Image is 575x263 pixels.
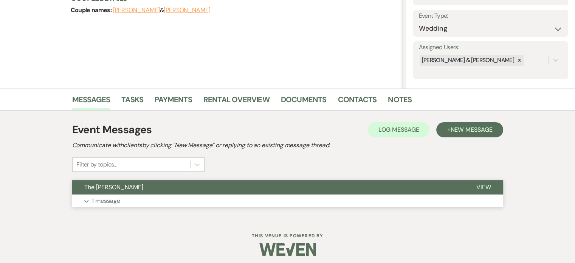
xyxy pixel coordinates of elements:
[155,93,192,110] a: Payments
[436,122,503,137] button: +New Message
[113,6,211,14] span: &
[71,6,113,14] span: Couple names:
[76,160,117,169] div: Filter by topics...
[72,195,503,207] button: 1 message
[121,93,143,110] a: Tasks
[464,180,503,195] button: View
[281,93,327,110] a: Documents
[72,141,503,150] h2: Communicate with clients by clicking "New Message" or replying to an existing message thread.
[450,126,492,134] span: New Message
[203,93,270,110] a: Rental Overview
[72,180,464,195] button: The [PERSON_NAME]
[72,122,152,138] h1: Event Messages
[388,93,412,110] a: Notes
[378,126,419,134] span: Log Message
[420,55,515,66] div: [PERSON_NAME] & [PERSON_NAME]
[419,42,563,53] label: Assigned Users:
[368,122,429,137] button: Log Message
[113,7,160,13] button: [PERSON_NAME]
[72,93,110,110] a: Messages
[259,236,316,263] img: Weven Logo
[84,183,143,191] span: The [PERSON_NAME]
[92,196,120,206] p: 1 message
[338,93,377,110] a: Contacts
[164,7,211,13] button: [PERSON_NAME]
[476,183,491,191] span: View
[419,11,563,22] label: Event Type:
